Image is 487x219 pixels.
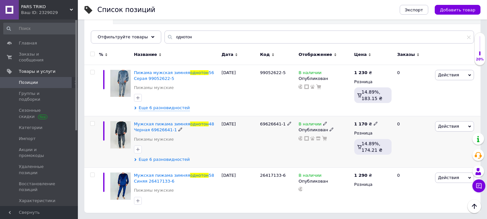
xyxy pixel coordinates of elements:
a: Пижамы мужские [134,187,174,193]
span: 56 Серая 99052622-5 [134,70,214,81]
div: [DATE] [220,168,259,213]
span: Опубликованные [91,31,135,37]
img: Мужская пижама зимняя однотон 58 Синяя 26417133-6 [110,173,131,200]
span: 26417133-6 [260,173,286,178]
img: Пижама мужская зимняя однотон 56 Серая 99052622-5 [110,70,131,97]
div: Список позиций [97,6,155,13]
div: 0 [393,168,433,213]
span: Отображение [298,52,332,58]
span: % [99,52,103,58]
button: Чат с покупателем [472,179,485,192]
span: однотон [190,122,209,126]
span: Восстановление позиций [19,181,60,193]
span: Товары и услуги [19,69,55,74]
span: Удаленные позиции [19,164,60,175]
span: Действия [438,72,459,77]
div: Розница [354,130,392,136]
span: Добавить товар [440,7,475,12]
span: 14.89%, 174.21 ₴ [361,141,382,153]
div: Опубликован [298,127,351,133]
span: В наличии [298,70,322,77]
span: Главная [19,40,37,46]
span: В наличии [298,122,322,128]
b: 1 170 [354,122,368,126]
span: Сезонные скидки [19,108,60,119]
span: Цена [354,52,367,58]
div: ₴ [354,121,378,127]
span: Мужская пижама зимняя [134,122,190,126]
button: Добавить товар [435,5,481,15]
b: 1 290 [354,173,368,178]
div: [DATE] [220,65,259,116]
a: Мужская пижама зимняяоднотон48 Черная 69626641-1 [134,122,214,132]
div: ₴ [354,70,372,76]
button: Наверх [468,200,481,213]
div: 0 [393,65,433,116]
input: Поиск по названию позиции, артикулу и поисковым запросам [164,31,474,44]
span: Характеристики [19,198,55,204]
span: PARS TRIKO [21,4,70,10]
span: 69626641-1 [260,122,286,126]
span: Пижама мужская зимняя [134,70,190,75]
span: Название [134,52,157,58]
div: Ваш ID: 2329029 [21,10,78,16]
a: Мужская пижама зимняяоднотон58 Синяя 26417133-6 [134,173,214,184]
span: Код [260,52,270,58]
span: однотон [190,173,209,178]
span: Импорт [19,136,36,142]
img: Мужская пижама зимняя однотон 48 Черная 69626641-1 [110,121,131,148]
input: Поиск [3,23,77,34]
span: Мужская пижама зимняя [134,173,190,178]
span: Группы и подборки [19,91,60,102]
div: 0 [393,116,433,168]
span: В наличии [298,173,322,180]
span: Акции и промокоды [19,147,60,159]
span: Еще 6 разновидностей [139,105,190,111]
span: Дата [222,52,234,58]
span: Заказы и сообщения [19,51,60,63]
div: Опубликован [298,178,351,184]
div: ₴ [354,173,372,178]
span: Действия [438,175,459,180]
span: 99052622-5 [260,70,286,75]
div: Опубликован [298,76,351,82]
div: 20% [475,57,485,62]
span: Категории [19,125,43,131]
a: Пижамы мужские [134,85,174,91]
span: Экспорт [405,7,423,12]
b: 1 230 [354,70,368,75]
span: Позиции [19,80,38,85]
button: Экспорт [400,5,428,15]
span: Заказы [397,52,415,58]
div: Розница [354,182,392,187]
span: Отфильтруйте товары [98,34,148,39]
span: 14.89%, 183.15 ₴ [361,89,382,101]
a: Пижамы мужские [134,136,174,142]
div: Розница [354,79,392,85]
span: Еще 6 разновидностей [139,157,190,162]
span: однотон [190,70,209,75]
span: Действия [438,124,459,129]
div: [DATE] [220,116,259,168]
a: Пижама мужская зимняяоднотон56 Серая 99052622-5 [134,70,214,81]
